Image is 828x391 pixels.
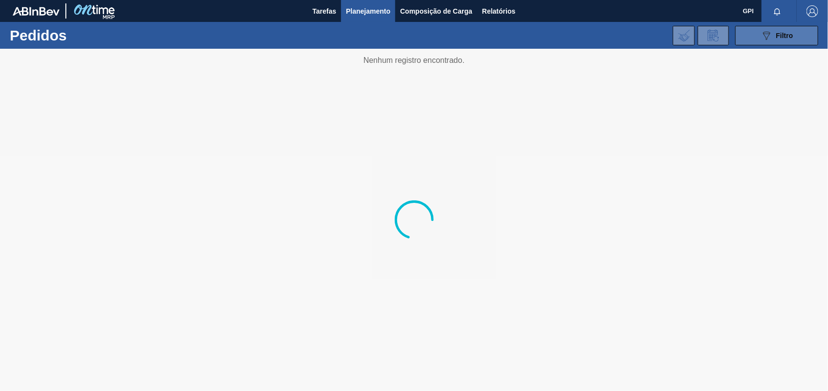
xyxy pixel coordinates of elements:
[673,26,695,45] div: Importar Negociações dos Pedidos
[776,32,793,39] span: Filtro
[400,5,472,17] span: Composição de Carga
[346,5,390,17] span: Planejamento
[762,4,793,18] button: Notificações
[312,5,336,17] span: Tarefas
[482,5,515,17] span: Relatórios
[13,7,60,16] img: TNhmsLtSVTkK8tSr43FrP2fwEKptu5GPRR3wAAAABJRU5ErkJggg==
[807,5,818,17] img: Logout
[698,26,729,45] div: Solicitação de Revisão de Pedidos
[735,26,818,45] button: Filtro
[10,30,153,41] h1: Pedidos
